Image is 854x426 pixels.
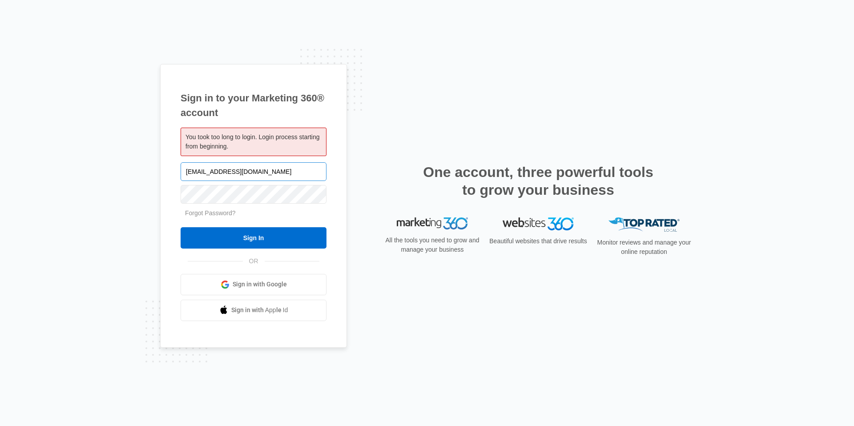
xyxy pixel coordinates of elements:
[181,162,326,181] input: Email
[503,217,574,230] img: Websites 360
[181,227,326,249] input: Sign In
[181,300,326,321] a: Sign in with Apple Id
[181,274,326,295] a: Sign in with Google
[185,209,236,217] a: Forgot Password?
[594,238,694,257] p: Monitor reviews and manage your online reputation
[383,236,482,254] p: All the tools you need to grow and manage your business
[608,217,680,232] img: Top Rated Local
[233,280,287,289] span: Sign in with Google
[488,237,588,246] p: Beautiful websites that drive results
[181,91,326,120] h1: Sign in to your Marketing 360® account
[185,133,319,150] span: You took too long to login. Login process starting from beginning.
[397,217,468,230] img: Marketing 360
[231,305,288,315] span: Sign in with Apple Id
[243,257,265,266] span: OR
[420,163,656,199] h2: One account, three powerful tools to grow your business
